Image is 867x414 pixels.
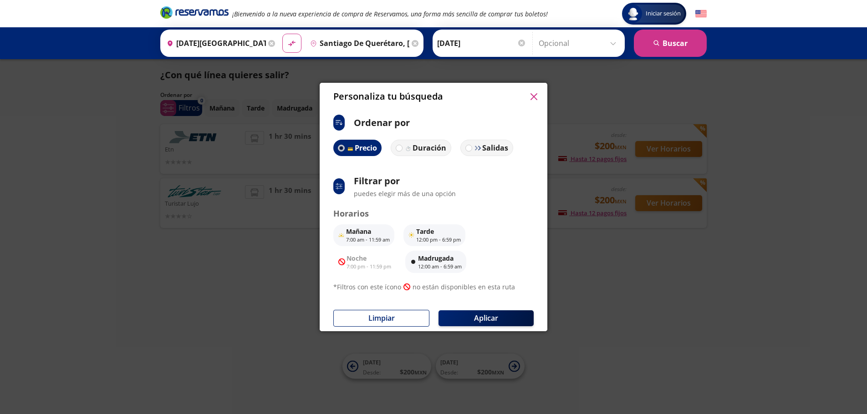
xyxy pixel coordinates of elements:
span: Iniciar sesión [642,9,684,18]
p: Filtrar por [354,174,456,188]
p: 7:00 pm - 11:59 pm [347,263,391,271]
p: Horarios [333,207,534,220]
p: Noche [347,253,391,263]
i: Brand Logo [160,5,229,19]
input: Elegir Fecha [437,32,526,55]
p: * Filtros con este ícono [333,282,401,292]
button: English [695,8,707,20]
button: Aplicar [439,310,534,326]
p: Precio [355,142,378,153]
p: Personaliza tu búsqueda [333,90,443,103]
input: Opcional [539,32,620,55]
p: no están disponibles en esta ruta [413,282,515,292]
a: Brand Logo [160,5,229,22]
p: Madrugada [418,253,462,263]
p: puedes elegir más de una opción [354,189,456,198]
p: Tarde [416,227,461,236]
input: Buscar Destino [306,32,409,55]
p: Ordenar por [354,116,410,130]
p: Mañana [346,227,390,236]
button: Buscar [634,30,707,57]
p: 12:00 am - 6:59 am [418,263,462,271]
button: Limpiar [333,310,429,327]
button: Tarde12:00 pm - 6:59 pm [403,224,465,246]
p: Salidas [482,142,508,153]
button: Mañana7:00 am - 11:59 am [333,224,394,246]
button: Noche7:00 pm - 11:59 pm [333,251,396,273]
p: 12:00 pm - 6:59 pm [416,236,461,244]
em: ¡Bienvenido a la nueva experiencia de compra de Reservamos, una forma más sencilla de comprar tus... [232,10,548,18]
button: Madrugada12:00 am - 6:59 am [405,251,466,273]
p: 7:00 am - 11:59 am [346,236,390,244]
p: Duración [413,142,446,153]
input: Buscar Origen [163,32,266,55]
